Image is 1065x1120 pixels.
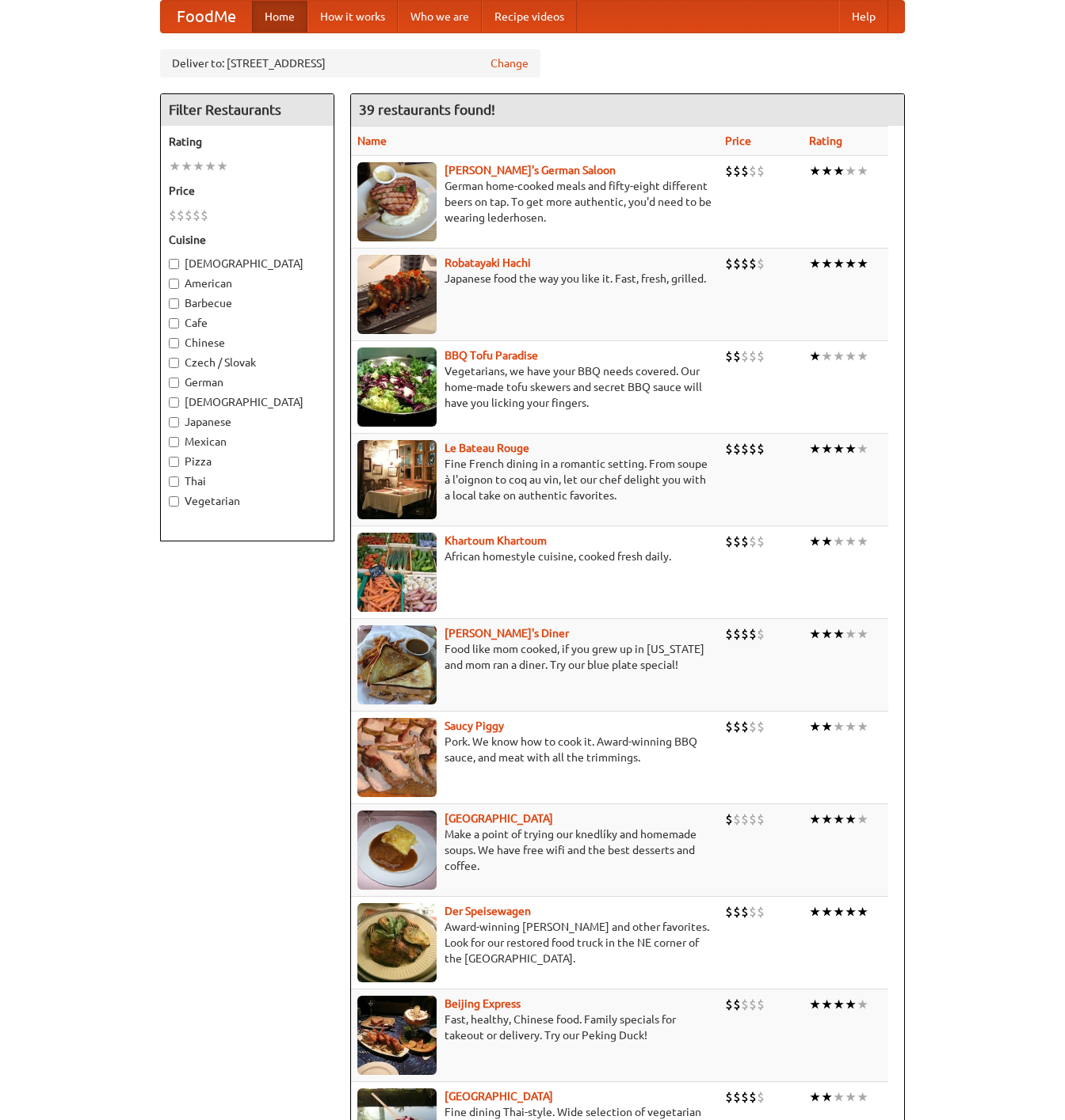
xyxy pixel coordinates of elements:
label: Pizza [169,454,326,469]
li: $ [749,903,757,921]
li: ★ [821,811,833,828]
li: $ [757,162,765,180]
li: $ [741,625,749,643]
li: ★ [204,158,216,175]
li: $ [725,162,733,180]
label: Barbecue [169,295,326,311]
a: Recipe videos [482,1,577,32]
li: ★ [833,1088,845,1106]
a: [PERSON_NAME]'s German Saloon [445,164,616,177]
li: ★ [833,811,845,828]
ng-pluralize: 39 restaurants found! [359,102,495,117]
label: Czech / Slovak [169,355,326,370]
li: $ [757,347,765,365]
li: $ [741,347,749,365]
img: czechpoint.jpg [357,811,437,890]
li: $ [725,533,733,550]
a: Robatayaki Hachi [445,256,531,269]
li: ★ [809,533,821,550]
label: American [169,275,326,291]
img: saucy.jpg [357,718,437,797]
li: ★ [833,718,845,735]
input: [DEMOGRAPHIC_DATA] [169,259,179,269]
li: ★ [169,158,181,175]
li: $ [725,625,733,643]
input: [DEMOGRAPHIC_DATA] [169,397,179,408]
a: Who we are [398,1,482,32]
li: ★ [821,625,833,643]
li: $ [741,1088,749,1106]
li: $ [757,996,765,1013]
li: $ [741,162,749,180]
li: ★ [821,903,833,921]
a: Price [725,135,751,147]
li: ★ [845,718,857,735]
li: ★ [821,996,833,1013]
li: ★ [181,158,193,175]
input: Mexican [169,437,179,447]
li: $ [193,207,200,224]
input: American [169,279,179,289]
li: $ [749,440,757,457]
li: ★ [216,158,228,175]
p: Fine French dining in a romantic setting. From soupe à l'oignon to coq au vin, let our chef delig... [357,456,712,503]
li: $ [733,533,741,550]
p: Pork. We know how to cook it. Award-winning BBQ sauce, and meat with all the trimmings. [357,734,712,765]
li: $ [741,718,749,735]
li: $ [177,207,185,224]
li: $ [725,347,733,365]
li: ★ [821,347,833,365]
li: $ [733,625,741,643]
li: $ [185,207,193,224]
li: ★ [833,162,845,180]
a: Der Speisewagen [445,905,531,917]
li: ★ [857,903,868,921]
li: ★ [857,255,868,272]
img: beijing.jpg [357,996,437,1075]
p: Award-winning [PERSON_NAME] and other favorites. Look for our restored food truck in the NE corne... [357,919,712,966]
li: $ [725,1088,733,1106]
li: ★ [845,996,857,1013]
label: Cafe [169,315,326,331]
li: $ [741,903,749,921]
li: ★ [809,440,821,457]
li: ★ [857,347,868,365]
input: Cafe [169,318,179,328]
a: [GEOGRAPHIC_DATA] [445,1090,553,1103]
p: Make a point of trying our knedlíky and homemade soups. We have free wifi and the best desserts a... [357,826,712,874]
li: $ [749,162,757,180]
li: ★ [845,811,857,828]
li: $ [749,996,757,1013]
li: $ [733,811,741,828]
img: speisewagen.jpg [357,903,437,982]
img: esthers.jpg [357,162,437,241]
p: African homestyle cuisine, cooked fresh daily. [357,549,712,564]
li: ★ [857,1088,868,1106]
p: German home-cooked meals and fifty-eight different beers on tap. To get more authentic, you'd nee... [357,178,712,226]
label: German [169,374,326,390]
a: Saucy Piggy [445,719,504,732]
li: ★ [857,625,868,643]
li: $ [741,533,749,550]
li: ★ [845,1088,857,1106]
li: ★ [845,533,857,550]
li: ★ [857,533,868,550]
label: Vegetarian [169,493,326,509]
input: Chinese [169,338,179,348]
li: $ [749,811,757,828]
li: $ [741,996,749,1013]
li: $ [757,718,765,735]
b: BBQ Tofu Paradise [445,349,538,362]
li: ★ [845,347,857,365]
li: $ [741,811,749,828]
a: Khartoum Khartoum [445,534,547,547]
li: ★ [857,440,868,457]
li: $ [733,162,741,180]
a: [GEOGRAPHIC_DATA] [445,812,553,825]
